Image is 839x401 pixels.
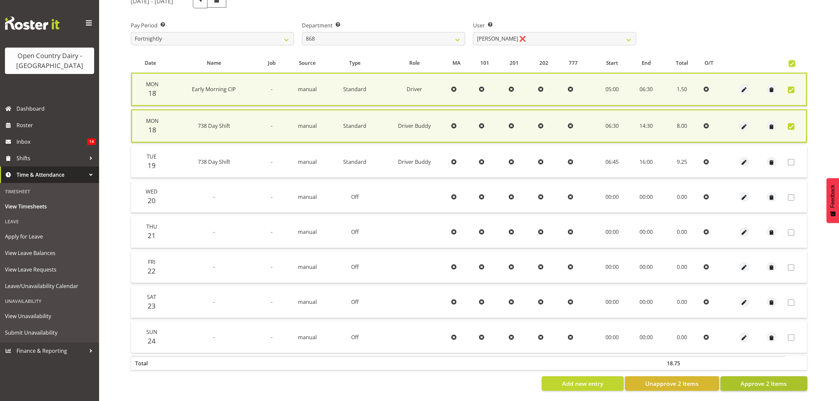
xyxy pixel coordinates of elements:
[595,286,630,318] td: 00:00
[409,59,420,67] span: Role
[569,59,578,67] span: 777
[146,81,159,88] span: Mon
[147,293,156,301] span: Sat
[705,59,713,67] span: O/T
[148,301,156,310] span: 23
[298,158,317,165] span: manual
[630,73,663,106] td: 06:30
[630,321,663,353] td: 00:00
[510,59,519,67] span: 201
[2,308,97,324] a: View Unavailability
[329,216,381,248] td: Off
[145,59,156,67] span: Date
[17,120,96,130] span: Roster
[298,193,317,200] span: manual
[271,298,273,306] span: -
[663,356,701,370] th: 18.75
[663,146,701,178] td: 9.25
[663,216,701,248] td: 0.00
[148,258,155,266] span: Fri
[663,109,701,143] td: 8.00
[268,59,275,67] span: Job
[17,346,86,356] span: Finance & Reporting
[630,251,663,283] td: 00:00
[663,73,701,106] td: 1.50
[630,216,663,248] td: 00:00
[329,146,381,178] td: Standard
[630,286,663,318] td: 00:00
[87,138,96,145] span: 14
[5,328,94,338] span: Submit Unavailability
[271,122,273,129] span: -
[147,153,157,160] span: Tue
[329,321,381,353] td: Off
[2,245,97,261] a: View Leave Balances
[329,181,381,213] td: Off
[146,117,159,125] span: Mon
[826,178,839,223] button: Feedback - Show survey
[630,181,663,213] td: 00:00
[349,59,361,67] span: Type
[213,193,215,200] span: -
[17,153,86,163] span: Shifts
[271,158,273,165] span: -
[198,158,230,165] span: 738 Day Shift
[606,59,618,67] span: Start
[2,185,97,198] div: Timesheet
[480,59,489,67] span: 101
[148,161,156,170] span: 19
[2,215,97,228] div: Leave
[213,263,215,271] span: -
[329,286,381,318] td: Off
[298,298,317,306] span: manual
[146,188,158,195] span: Wed
[148,125,156,134] span: 18
[271,334,273,341] span: -
[595,146,630,178] td: 06:45
[5,17,59,30] img: Rosterit website logo
[271,263,273,271] span: -
[2,228,97,245] a: Apply for Leave
[329,109,381,143] td: Standard
[298,334,317,341] span: manual
[146,328,157,336] span: Sun
[213,228,215,236] span: -
[663,286,701,318] td: 0.00
[5,311,94,321] span: View Unavailability
[12,51,88,71] div: Open Country Dairy - [GEOGRAPHIC_DATA]
[131,356,170,370] th: Total
[595,73,630,106] td: 05:00
[642,59,651,67] span: End
[676,59,688,67] span: Total
[5,265,94,274] span: View Leave Requests
[5,232,94,241] span: Apply for Leave
[198,122,230,129] span: 738 Day Shift
[17,170,86,180] span: Time & Attendance
[830,185,836,208] span: Feedback
[595,181,630,213] td: 00:00
[298,263,317,271] span: manual
[2,324,97,341] a: Submit Unavailability
[595,251,630,283] td: 00:00
[539,59,548,67] span: 202
[542,376,623,391] button: Add new entry
[595,321,630,353] td: 00:00
[5,248,94,258] span: View Leave Balances
[407,86,422,93] span: Driver
[473,21,636,29] label: User
[398,158,431,165] span: Driver Buddy
[329,251,381,283] td: Off
[131,21,294,29] label: Pay Period
[17,137,87,147] span: Inbox
[595,109,630,143] td: 06:30
[625,376,719,391] button: Unapprove 2 Items
[663,251,701,283] td: 0.00
[213,334,215,341] span: -
[5,281,94,291] span: Leave/Unavailability Calendar
[595,216,630,248] td: 00:00
[453,59,460,67] span: MA
[299,59,316,67] span: Source
[148,266,156,275] span: 22
[298,86,317,93] span: manual
[5,201,94,211] span: View Timesheets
